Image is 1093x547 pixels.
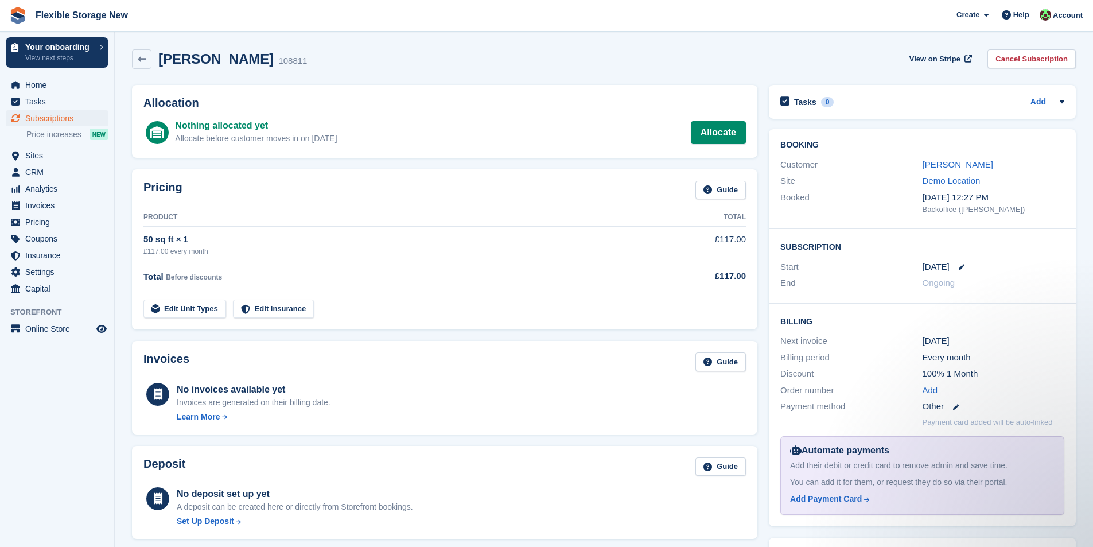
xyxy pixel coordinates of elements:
[923,160,993,169] a: [PERSON_NAME]
[177,515,234,527] div: Set Up Deposit
[25,247,94,263] span: Insurance
[6,197,108,214] a: menu
[923,261,950,274] time: 2025-09-19 00:00:00 UTC
[177,501,413,513] p: A deposit can be created here or directly from Storefront bookings.
[6,164,108,180] a: menu
[143,246,653,257] div: £117.00 every month
[143,271,164,281] span: Total
[923,278,955,288] span: Ongoing
[177,411,330,423] a: Learn More
[780,191,922,215] div: Booked
[31,6,133,25] a: Flexible Storage New
[6,321,108,337] a: menu
[158,51,274,67] h2: [PERSON_NAME]
[25,110,94,126] span: Subscriptions
[6,37,108,68] a: Your onboarding View next steps
[25,94,94,110] span: Tasks
[25,53,94,63] p: View next steps
[177,487,413,501] div: No deposit set up yet
[821,97,834,107] div: 0
[6,264,108,280] a: menu
[923,204,1064,215] div: Backoffice ([PERSON_NAME])
[695,181,746,200] a: Guide
[26,128,108,141] a: Price increases NEW
[175,133,337,145] div: Allocate before customer moves in on [DATE]
[143,181,182,200] h2: Pricing
[780,384,922,397] div: Order number
[780,141,1064,150] h2: Booking
[177,515,413,527] a: Set Up Deposit
[143,233,653,246] div: 50 sq ft × 1
[25,197,94,214] span: Invoices
[923,367,1064,381] div: 100% 1 Month
[923,384,938,397] a: Add
[143,96,746,110] h2: Allocation
[6,148,108,164] a: menu
[780,315,1064,327] h2: Billing
[177,411,220,423] div: Learn More
[923,335,1064,348] div: [DATE]
[6,247,108,263] a: menu
[6,94,108,110] a: menu
[1030,96,1046,109] a: Add
[780,240,1064,252] h2: Subscription
[780,261,922,274] div: Start
[25,281,94,297] span: Capital
[780,174,922,188] div: Site
[90,129,108,140] div: NEW
[691,121,746,144] a: Allocate
[25,231,94,247] span: Coupons
[278,55,307,68] div: 108811
[6,281,108,297] a: menu
[233,300,314,319] a: Edit Insurance
[6,231,108,247] a: menu
[6,214,108,230] a: menu
[790,460,1055,472] div: Add their debit or credit card to remove admin and save time.
[1053,10,1083,21] span: Account
[653,208,746,227] th: Total
[653,270,746,283] div: £117.00
[143,208,653,227] th: Product
[166,273,222,281] span: Before discounts
[905,49,974,68] a: View on Stripe
[909,53,960,65] span: View on Stripe
[143,300,226,319] a: Edit Unit Types
[25,181,94,197] span: Analytics
[794,97,816,107] h2: Tasks
[780,335,922,348] div: Next invoice
[6,181,108,197] a: menu
[923,176,981,185] a: Demo Location
[6,77,108,93] a: menu
[790,493,862,505] div: Add Payment Card
[25,148,94,164] span: Sites
[143,457,185,476] h2: Deposit
[25,264,94,280] span: Settings
[25,214,94,230] span: Pricing
[25,77,94,93] span: Home
[25,321,94,337] span: Online Store
[1013,9,1029,21] span: Help
[780,351,922,364] div: Billing period
[780,158,922,172] div: Customer
[923,191,1064,204] div: [DATE] 12:27 PM
[175,119,337,133] div: Nothing allocated yet
[780,277,922,290] div: End
[653,227,746,263] td: £117.00
[143,352,189,371] h2: Invoices
[695,352,746,371] a: Guide
[923,400,1064,413] div: Other
[923,417,1053,428] p: Payment card added will be auto-linked
[177,397,330,409] div: Invoices are generated on their billing date.
[1040,9,1051,21] img: David Jones
[26,129,81,140] span: Price increases
[695,457,746,476] a: Guide
[780,367,922,381] div: Discount
[177,383,330,397] div: No invoices available yet
[790,476,1055,488] div: You can add it for them, or request they do so via their portal.
[923,351,1064,364] div: Every month
[790,493,1050,505] a: Add Payment Card
[987,49,1076,68] a: Cancel Subscription
[25,164,94,180] span: CRM
[790,444,1055,457] div: Automate payments
[25,43,94,51] p: Your onboarding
